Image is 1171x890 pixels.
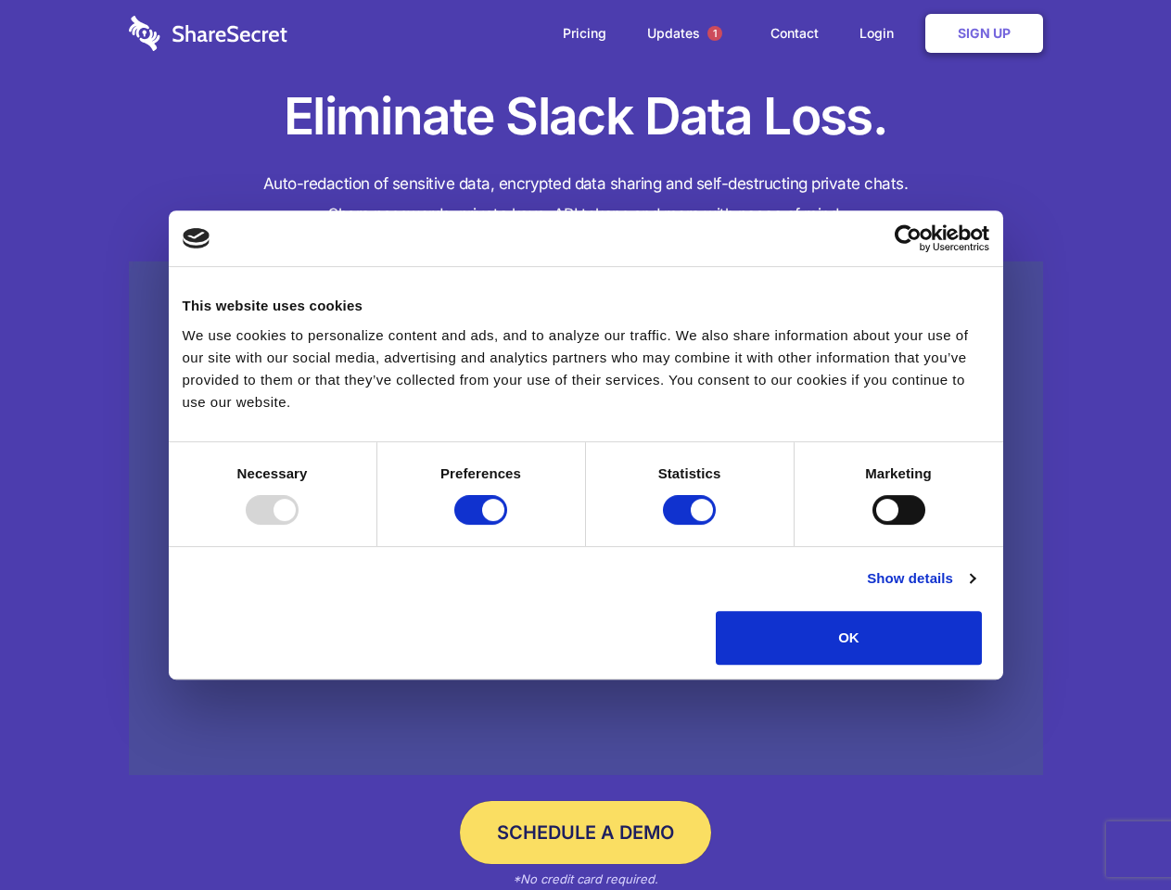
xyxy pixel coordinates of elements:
strong: Marketing [865,465,932,481]
h4: Auto-redaction of sensitive data, encrypted data sharing and self-destructing private chats. Shar... [129,169,1043,230]
strong: Preferences [440,465,521,481]
a: Pricing [544,5,625,62]
a: Show details [867,567,974,590]
div: This website uses cookies [183,295,989,317]
a: Wistia video thumbnail [129,261,1043,776]
a: Sign Up [925,14,1043,53]
em: *No credit card required. [513,871,658,886]
button: OK [716,611,982,665]
span: 1 [707,26,722,41]
a: Login [841,5,922,62]
img: logo [183,228,210,248]
a: Usercentrics Cookiebot - opens in a new window [827,224,989,252]
img: logo-wordmark-white-trans-d4663122ce5f474addd5e946df7df03e33cb6a1c49d2221995e7729f52c070b2.svg [129,16,287,51]
a: Contact [752,5,837,62]
div: We use cookies to personalize content and ads, and to analyze our traffic. We also share informat... [183,324,989,413]
strong: Statistics [658,465,721,481]
h1: Eliminate Slack Data Loss. [129,83,1043,150]
strong: Necessary [237,465,308,481]
a: Schedule a Demo [460,801,711,864]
